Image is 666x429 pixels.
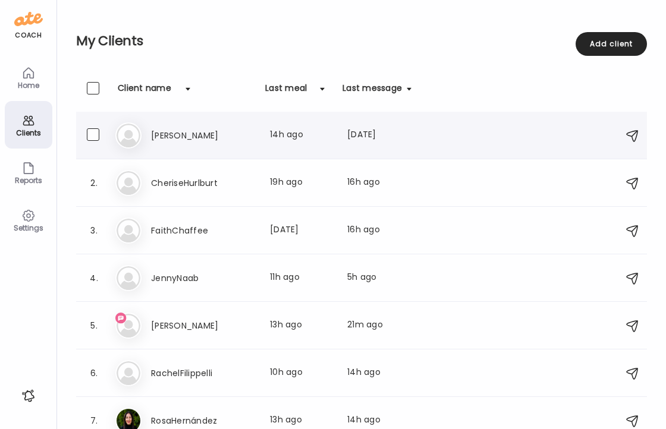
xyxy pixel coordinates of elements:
div: 6. [87,366,101,380]
div: 13h ago [270,318,333,333]
div: Settings [7,224,50,232]
div: 4. [87,271,101,285]
div: Client name [118,82,171,101]
div: Reports [7,176,50,184]
div: Last message [343,82,402,101]
div: 5h ago [347,271,411,285]
div: 14h ago [347,366,411,380]
div: 2. [87,176,101,190]
div: 14h ago [347,414,411,428]
h3: [PERSON_NAME] [151,128,256,143]
div: 16h ago [347,176,411,190]
div: Clients [7,129,50,137]
h3: CheriseHurlburt [151,176,256,190]
div: 16h ago [347,223,411,238]
div: 3. [87,223,101,238]
div: [DATE] [270,223,333,238]
h3: RachelFilippelli [151,366,256,380]
div: 5. [87,318,101,333]
div: Last meal [265,82,307,101]
h3: RosaHernández [151,414,256,428]
div: [DATE] [347,128,411,143]
div: 7. [87,414,101,428]
div: Add client [576,32,647,56]
div: 21m ago [347,318,411,333]
div: Home [7,81,50,89]
h3: FaithChaffee [151,223,256,238]
h3: JennyNaab [151,271,256,285]
div: 14h ago [270,128,333,143]
h2: My Clients [76,32,647,50]
div: 10h ago [270,366,333,380]
div: 11h ago [270,271,333,285]
h3: [PERSON_NAME] [151,318,256,333]
div: 19h ago [270,176,333,190]
div: coach [15,30,42,40]
div: 13h ago [270,414,333,428]
img: ate [14,10,43,29]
